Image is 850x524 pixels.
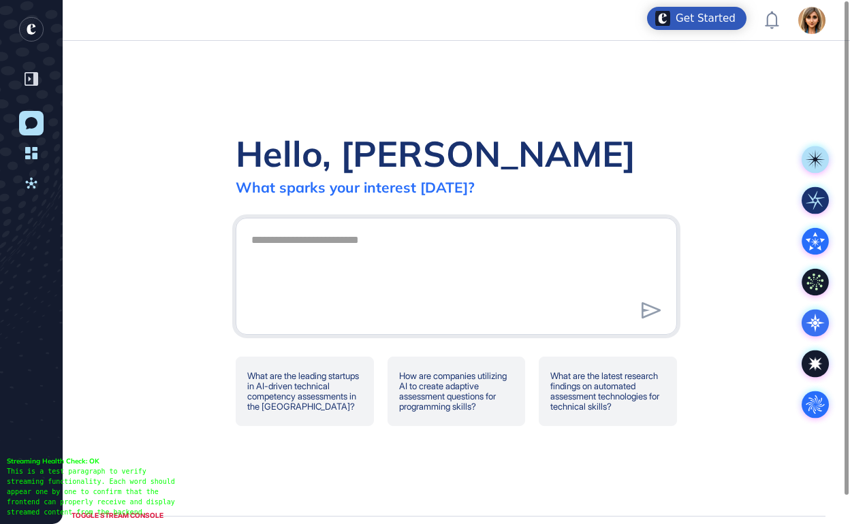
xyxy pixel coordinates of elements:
div: How are companies utilizing AI to create adaptive assessment questions for programming skills? [388,357,526,426]
div: Hello, [PERSON_NAME] [236,131,635,176]
div: What sparks your interest [DATE]? [236,178,475,196]
div: Get Started [676,12,736,25]
div: entrapeer-logo [19,17,44,42]
div: What are the latest research findings on automated assessment technologies for technical skills? [539,357,677,426]
img: user-avatar [798,7,825,34]
div: What are the leading startups in AI-driven technical competency assessments in the [GEOGRAPHIC_DA... [236,357,374,426]
img: launcher-image-alternative-text [655,11,670,26]
div: Open Get Started checklist [647,7,746,30]
div: TOGGLE STREAM CONSOLE [68,507,167,524]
